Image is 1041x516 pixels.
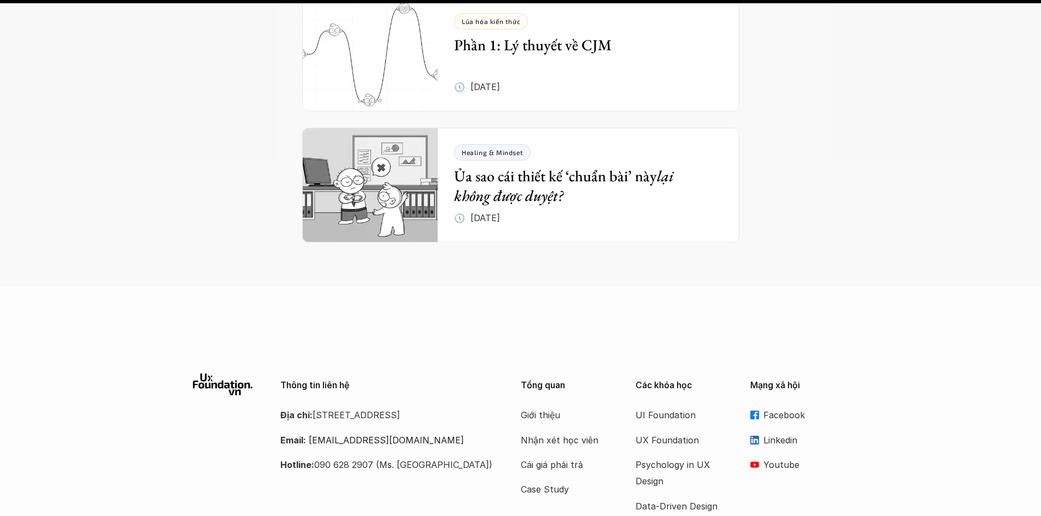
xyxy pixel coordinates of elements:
[454,35,707,55] h5: Phần 1: Lý thuyết về CJM
[750,407,849,423] a: Facebook
[280,456,493,473] p: 090 628 2907 (Ms. [GEOGRAPHIC_DATA])
[521,481,608,497] a: Case Study
[454,166,707,206] h5: Ủa sao cái thiết kế ‘chuẩn bài’ này
[750,380,849,390] p: Mạng xã hội
[636,498,723,514] a: Data-Driven Design
[454,210,500,226] p: 🕔 [DATE]
[302,128,739,242] a: Healing & MindsetỦa sao cái thiết kế ‘chuẩn bài’ nàylại không được duyệt?🕔 [DATE]
[521,407,608,423] a: Giới thiệu
[521,456,608,473] a: Cái giá phải trả
[280,410,313,420] strong: Địa chỉ:
[280,407,493,423] p: [STREET_ADDRESS]
[763,432,849,448] p: Linkedin
[763,456,849,473] p: Youtube
[750,456,849,473] a: Youtube
[636,432,723,448] a: UX Foundation
[750,432,849,448] a: Linkedin
[636,456,723,490] a: Psychology in UX Design
[763,407,849,423] p: Facebook
[636,380,734,390] p: Các khóa học
[280,459,314,470] strong: Hotline:
[521,432,608,448] a: Nhận xét học viên
[454,166,677,205] em: lại không được duyệt?
[462,149,523,156] p: Healing & Mindset
[636,407,723,423] a: UI Foundation
[462,17,520,25] p: Lúa hóa kiến thức
[280,380,493,390] p: Thông tin liên hệ
[280,435,306,446] strong: Email:
[454,79,500,95] p: 🕔 [DATE]
[309,435,464,446] a: [EMAIL_ADDRESS][DOMAIN_NAME]
[521,380,619,390] p: Tổng quan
